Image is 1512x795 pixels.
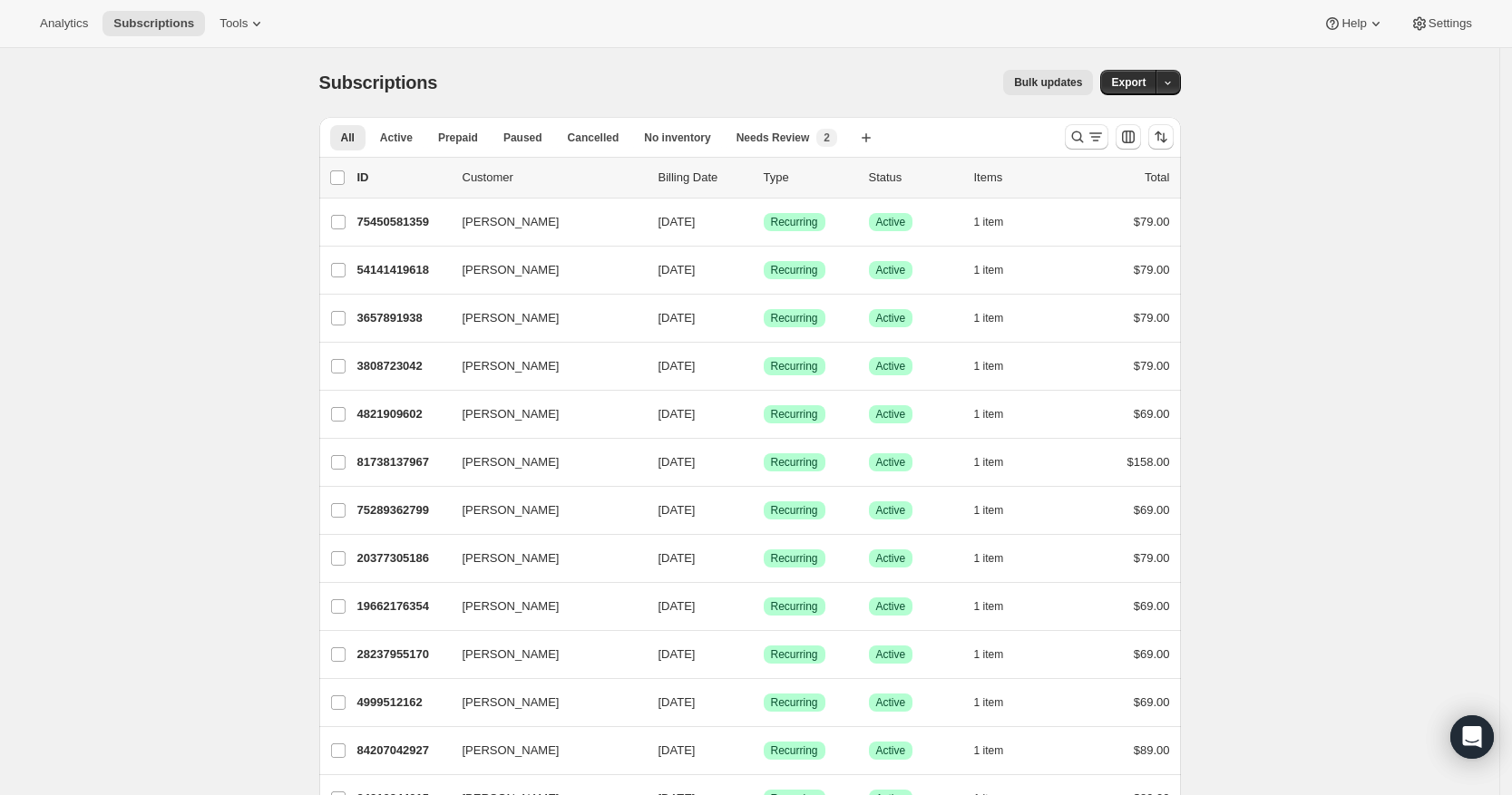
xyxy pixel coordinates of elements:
span: Recurring [771,551,818,566]
span: Export [1111,75,1146,90]
button: Bulk updates [1003,70,1093,95]
span: $69.00 [1134,647,1170,661]
p: 54141419618 [357,261,448,279]
span: $158.00 [1127,455,1170,469]
button: Tools [209,11,277,36]
div: Open Intercom Messenger [1450,715,1494,759]
button: [PERSON_NAME] [452,592,633,621]
span: Active [876,215,906,229]
span: [PERSON_NAME] [463,405,560,423]
span: [PERSON_NAME] [463,453,560,471]
button: Create new view [852,125,881,150]
span: $69.00 [1134,407,1170,421]
span: Recurring [771,263,818,277]
span: 1 item [974,503,1004,518]
span: Recurring [771,359,818,373]
span: [DATE] [658,455,696,469]
button: 1 item [974,402,1024,427]
span: 1 item [974,215,1004,229]
div: 19662176354[PERSON_NAME][DATE]SuccessRecurringSuccessActive1 item$69.00 [357,594,1170,619]
button: [PERSON_NAME] [452,400,633,429]
span: [PERSON_NAME] [463,309,560,327]
span: $79.00 [1134,359,1170,373]
button: Settings [1400,11,1483,36]
p: Total [1145,169,1169,187]
button: [PERSON_NAME] [452,640,633,669]
span: $69.00 [1134,695,1170,709]
span: $79.00 [1134,551,1170,565]
span: Cancelled [568,131,619,145]
div: 20377305186[PERSON_NAME][DATE]SuccessRecurringSuccessActive1 item$79.00 [357,546,1170,571]
button: [PERSON_NAME] [452,256,633,285]
span: [DATE] [658,407,696,421]
span: Recurring [771,599,818,614]
p: 28237955170 [357,645,448,664]
button: 1 item [974,209,1024,235]
span: Settings [1429,16,1472,31]
span: Active [380,131,413,145]
div: 75289362799[PERSON_NAME][DATE]SuccessRecurringSuccessActive1 item$69.00 [357,498,1170,523]
button: Export [1100,70,1156,95]
span: 2 [824,131,830,145]
span: [PERSON_NAME] [463,742,560,760]
p: 19662176354 [357,597,448,616]
button: 1 item [974,450,1024,475]
span: Recurring [771,215,818,229]
button: Help [1312,11,1395,36]
span: Tools [219,16,248,31]
button: [PERSON_NAME] [452,208,633,237]
div: 75450581359[PERSON_NAME][DATE]SuccessRecurringSuccessActive1 item$79.00 [357,209,1170,235]
button: Sort the results [1148,124,1174,150]
span: Prepaid [438,131,478,145]
span: 1 item [974,359,1004,373]
button: [PERSON_NAME] [452,496,633,525]
p: 3808723042 [357,357,448,375]
button: Search and filter results [1065,124,1108,150]
span: Bulk updates [1014,75,1082,90]
button: 1 item [974,305,1024,331]
div: 4999512162[PERSON_NAME][DATE]SuccessRecurringSuccessActive1 item$69.00 [357,690,1170,715]
span: [DATE] [658,743,696,757]
span: 1 item [974,551,1004,566]
span: 1 item [974,407,1004,422]
div: Items [974,169,1065,187]
span: Active [876,599,906,614]
button: 1 item [974,257,1024,283]
button: [PERSON_NAME] [452,304,633,333]
span: Recurring [771,311,818,325]
span: Recurring [771,695,818,710]
div: Type [764,169,854,187]
button: [PERSON_NAME] [452,736,633,765]
p: 75450581359 [357,213,448,231]
p: 75289362799 [357,501,448,519]
button: 1 item [974,738,1024,763]
p: 84207042927 [357,742,448,760]
span: [PERSON_NAME] [463,549,560,567]
span: [PERSON_NAME] [463,693,560,712]
p: ID [357,169,448,187]
p: Billing Date [658,169,749,187]
span: Paused [503,131,542,145]
span: [DATE] [658,647,696,661]
span: Active [876,407,906,422]
span: Recurring [771,647,818,662]
span: Active [876,503,906,518]
span: [PERSON_NAME] [463,357,560,375]
span: Active [876,647,906,662]
span: Needs Review [736,131,810,145]
span: [DATE] [658,311,696,325]
span: [DATE] [658,503,696,517]
button: 1 item [974,498,1024,523]
span: Active [876,359,906,373]
button: [PERSON_NAME] [452,352,633,381]
p: 4999512162 [357,693,448,712]
div: 3657891938[PERSON_NAME][DATE]SuccessRecurringSuccessActive1 item$79.00 [357,305,1170,331]
span: Recurring [771,407,818,422]
span: Active [876,311,906,325]
span: [PERSON_NAME] [463,261,560,279]
div: 4821909602[PERSON_NAME][DATE]SuccessRecurringSuccessActive1 item$69.00 [357,402,1170,427]
span: Analytics [40,16,88,31]
button: [PERSON_NAME] [452,448,633,477]
button: 1 item [974,642,1024,667]
span: Recurring [771,743,818,758]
